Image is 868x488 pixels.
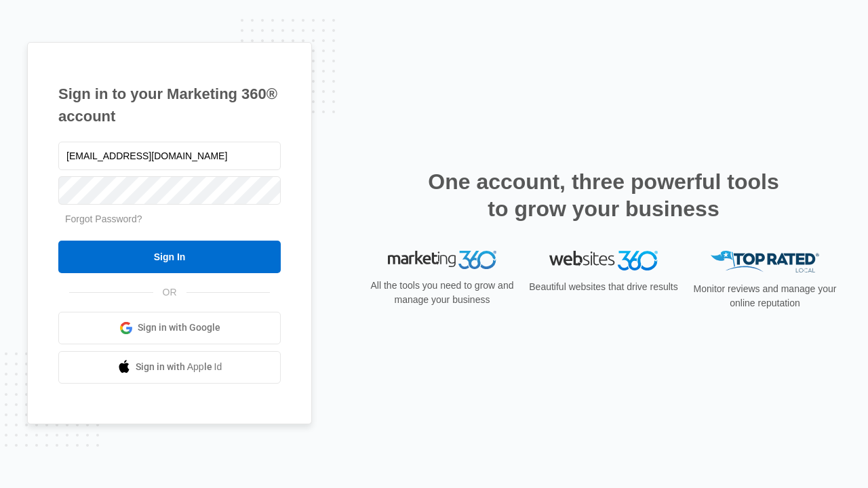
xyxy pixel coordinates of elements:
[153,285,186,300] span: OR
[528,280,679,294] p: Beautiful websites that drive results
[711,251,819,273] img: Top Rated Local
[388,251,496,270] img: Marketing 360
[424,168,783,222] h2: One account, three powerful tools to grow your business
[58,83,281,127] h1: Sign in to your Marketing 360® account
[58,312,281,344] a: Sign in with Google
[58,142,281,170] input: Email
[65,213,142,224] a: Forgot Password?
[549,251,658,270] img: Websites 360
[138,321,220,335] span: Sign in with Google
[58,241,281,273] input: Sign In
[136,360,222,374] span: Sign in with Apple Id
[58,351,281,384] a: Sign in with Apple Id
[689,282,841,310] p: Monitor reviews and manage your online reputation
[366,279,518,307] p: All the tools you need to grow and manage your business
